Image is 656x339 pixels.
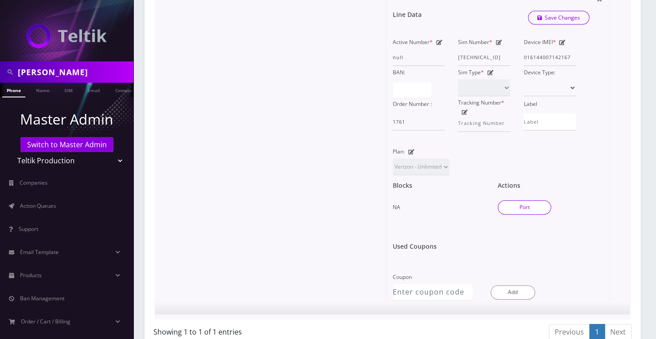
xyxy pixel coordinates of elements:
[19,225,38,233] span: Support
[393,190,484,214] div: NA
[498,200,551,214] button: Port
[523,36,555,49] label: Device IMEI
[458,49,510,66] input: Sim Number
[523,49,576,66] input: IMEI
[32,83,54,97] a: Name
[498,182,520,190] h1: Actions
[523,113,576,130] input: Label
[27,24,107,48] img: Teltik Production
[523,97,537,111] label: Label
[393,97,432,111] label: Order Number :
[111,83,141,97] a: Company
[393,243,437,250] h1: Used Coupons
[21,318,70,325] span: Order / Cart / Billing
[393,182,412,190] h1: Blocks
[20,248,59,256] span: Email Template
[393,145,405,158] label: Plan:
[393,270,412,284] label: Coupon
[153,323,386,337] div: Showing 1 to 1 of 1 entries
[458,36,492,49] label: Sim Number
[458,66,484,79] label: Sim Type
[20,137,113,152] a: Switch to Master Admin
[20,271,42,279] span: Products
[393,36,433,49] label: Active Number
[528,11,590,24] a: Save Changes
[393,66,405,79] label: BAN:
[18,64,131,81] input: Search in Company
[20,202,56,210] span: Action Queues
[393,11,422,19] h1: Line Data
[83,83,105,97] a: Email
[393,49,445,66] input: Active Number
[393,284,472,301] input: Enter coupon code
[458,115,510,132] input: Tracking Number
[60,83,77,97] a: SIM
[458,96,504,109] label: Tracking Number
[491,285,535,299] button: Add
[2,83,25,97] a: Phone
[20,179,48,186] span: Companies
[523,66,555,79] label: Device Type:
[393,113,445,130] input: Order Number
[20,295,64,302] span: Ban Management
